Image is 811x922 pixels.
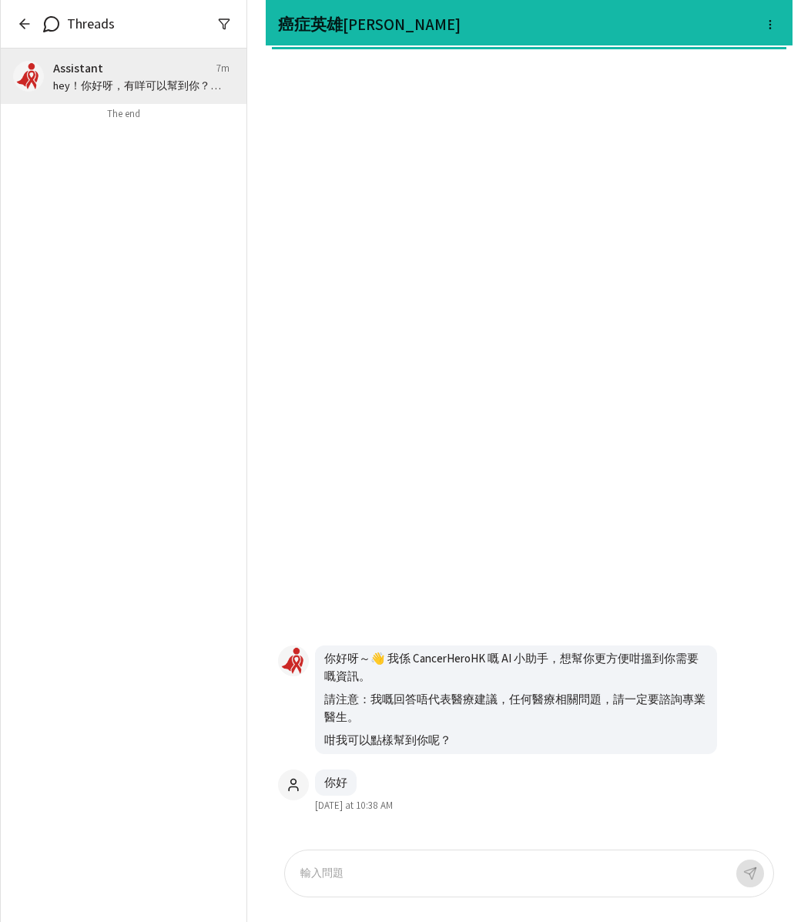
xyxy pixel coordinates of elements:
p: 咁我可以點樣幫到你呢？ [324,732,708,749]
p: 你好呀～👋 我係 CancerHeroHK 嘅 AI 小助手，想幫你更方便咁搵到你需要嘅資訊。 [324,650,708,685]
span: 7m [216,62,230,75]
span: [DATE] at 10:38 AM [315,799,393,813]
p: 你好 [324,774,347,792]
p: hey！你好呀，有咩可以幫到你？如果你對CancerHeroHK網站、健康資訊或者平台服務有咩疑問，隨時問我啦！ [53,78,230,93]
img: User avatar [279,645,308,676]
p: 請注意：我嘅回答唔代表醫療建議，任何醫療相關問題，請一定要諮詢專業醫生。 [324,691,708,726]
